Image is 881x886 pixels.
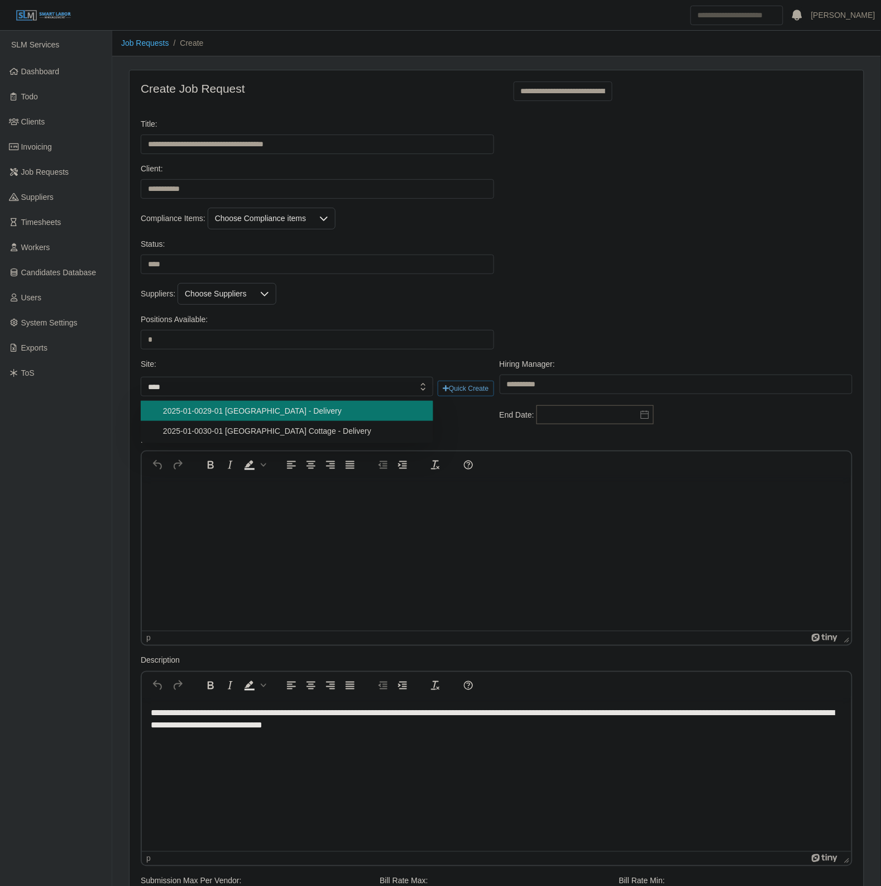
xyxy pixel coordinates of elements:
a: Powered by Tiny [812,634,840,643]
span: System Settings [21,318,78,327]
label: Description [141,655,180,667]
label: Site: [141,358,156,370]
span: Invoicing [21,142,52,151]
span: Users [21,293,42,302]
label: Status: [141,238,165,250]
label: Compliance Items: [141,213,205,224]
h4: Create Job Request [141,82,489,95]
span: Workers [21,243,50,252]
button: Redo [168,457,187,473]
div: Press the Up and Down arrow keys to resize the editor. [840,852,851,865]
a: [PERSON_NAME] [811,9,875,21]
button: Align right [321,457,340,473]
button: Undo [149,678,167,693]
img: SLM Logo [16,9,71,22]
span: Timesheets [21,218,61,227]
div: Choose Compliance items [208,208,313,229]
label: End Date: [500,409,534,421]
input: Search [691,6,783,25]
span: SLM Services [11,40,59,49]
span: Todo [21,92,38,101]
label: Positions Available: [141,314,208,325]
button: Increase indent [393,678,412,693]
button: Align center [301,457,320,473]
span: Dashboard [21,67,60,76]
span: ToS [21,368,35,377]
div: Choose Suppliers [178,284,253,304]
button: Align left [282,678,301,693]
button: Help [459,457,478,473]
iframe: Rich Text Area [142,478,851,631]
span: 2025-01-0029-01 [GEOGRAPHIC_DATA] - Delivery [163,405,420,416]
li: Create [169,37,204,49]
div: Background color Black [240,678,268,693]
button: Help [459,678,478,693]
span: Clients [21,117,45,126]
span: 2025-01-0030-01 [GEOGRAPHIC_DATA] Cottage - Delivery [163,425,420,437]
button: Align center [301,678,320,693]
label: Suppliers: [141,288,175,300]
div: p [146,634,151,643]
div: p [146,854,151,863]
button: Clear formatting [426,457,445,473]
a: Powered by Tiny [812,854,840,863]
a: Job Requests [121,39,169,47]
label: Client: [141,163,163,175]
label: Hiring Manager: [500,358,556,370]
button: Bold [201,457,220,473]
button: Undo [149,457,167,473]
button: Increase indent [393,457,412,473]
button: Bold [201,678,220,693]
button: Quick Create [438,381,494,396]
span: Suppliers [21,193,54,202]
span: Candidates Database [21,268,97,277]
span: Job Requests [21,167,69,176]
button: Clear formatting [426,678,445,693]
span: Exports [21,343,47,352]
iframe: Rich Text Area [142,698,851,851]
div: Press the Up and Down arrow keys to resize the editor. [840,631,851,645]
button: Italic [221,678,240,693]
div: Background color Black [240,457,268,473]
button: Italic [221,457,240,473]
button: Decrease indent [374,678,392,693]
button: Align left [282,457,301,473]
label: Title: [141,118,157,130]
button: Align right [321,678,340,693]
button: Justify [341,678,360,693]
button: Redo [168,678,187,693]
button: Justify [341,457,360,473]
button: Decrease indent [374,457,392,473]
